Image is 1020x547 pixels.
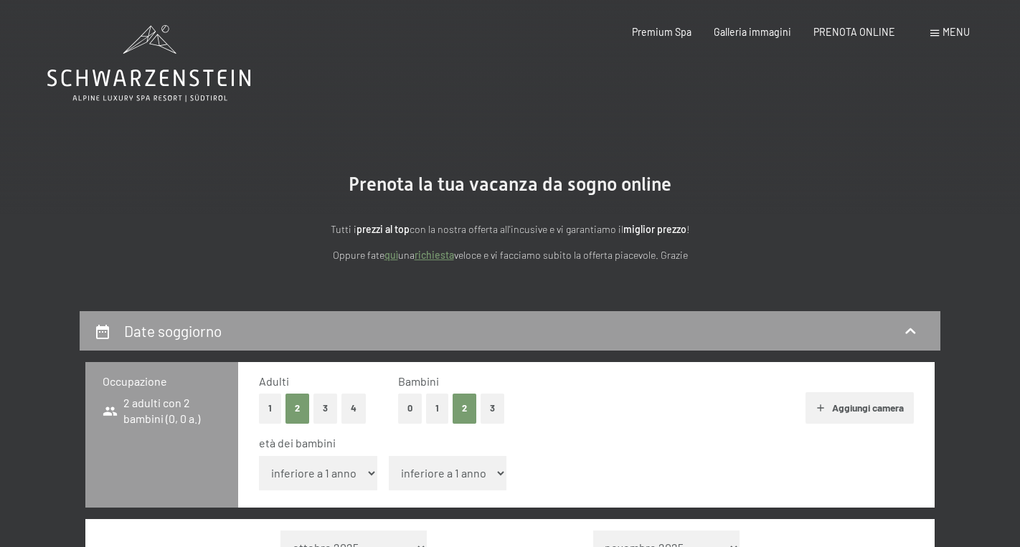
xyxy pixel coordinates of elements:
[349,173,671,195] span: Prenota la tua vacanza da sogno online
[194,247,826,264] p: Oppure fate una veloce e vi facciamo subito la offerta piacevole. Grazie
[194,222,826,238] p: Tutti i con la nostra offerta all'incusive e vi garantiamo il !
[481,394,504,423] button: 3
[714,26,791,38] a: Galleria immagini
[341,394,366,423] button: 4
[943,26,970,38] span: Menu
[623,223,686,235] strong: miglior prezzo
[356,223,410,235] strong: prezzi al top
[813,26,895,38] a: PRENOTA ONLINE
[285,394,309,423] button: 2
[398,374,439,388] span: Bambini
[103,395,221,427] span: 2 adulti con 2 bambini (0, 0 a.)
[124,322,222,340] h2: Date soggiorno
[426,394,448,423] button: 1
[415,249,454,261] a: richiesta
[806,392,914,424] button: Aggiungi camera
[259,394,281,423] button: 1
[398,394,422,423] button: 0
[103,374,221,389] h3: Occupazione
[313,394,337,423] button: 3
[259,374,289,388] span: Adulti
[453,394,476,423] button: 2
[259,435,902,451] div: età dei bambini
[632,26,691,38] a: Premium Spa
[384,249,398,261] a: quì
